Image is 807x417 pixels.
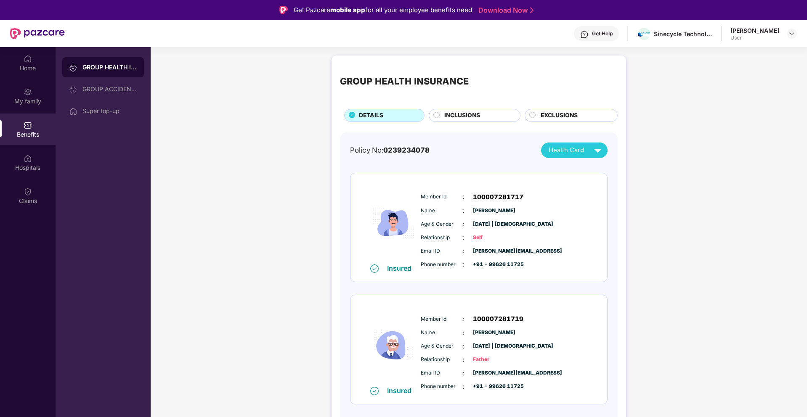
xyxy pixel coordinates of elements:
[330,6,365,14] strong: mobile app
[383,146,430,154] span: 0239234078
[294,5,472,15] div: Get Pazcare for all your employee benefits need
[590,143,605,158] img: svg+xml;base64,PHN2ZyB4bWxucz0iaHR0cDovL3d3dy53My5vcmcvMjAwMC9zdmciIHZpZXdCb3g9IjAgMCAyNCAyNCIgd2...
[350,145,430,156] div: Policy No:
[463,369,465,378] span: :
[473,314,523,324] span: 100007281719
[473,369,515,377] span: [PERSON_NAME][EMAIL_ADDRESS]
[421,207,463,215] span: Name
[463,260,465,269] span: :
[421,193,463,201] span: Member Id
[421,220,463,228] span: Age & Gender
[69,63,77,72] img: svg+xml;base64,PHN2ZyB3aWR0aD0iMjAiIGhlaWdodD0iMjAiIHZpZXdCb3g9IjAgMCAyMCAyMCIgZmlsbD0ibm9uZSIgeG...
[730,26,779,34] div: [PERSON_NAME]
[368,182,419,264] img: icon
[473,207,515,215] span: [PERSON_NAME]
[473,342,515,350] span: [DATE] | [DEMOGRAPHIC_DATA]
[580,30,589,39] img: svg+xml;base64,PHN2ZyBpZD0iSGVscC0zMngzMiIgeG1sbnM9Imh0dHA6Ly93d3cudzMub3JnLzIwMDAvc3ZnIiB3aWR0aD...
[24,187,32,196] img: svg+xml;base64,PHN2ZyBpZD0iQ2xhaW0iIHhtbG5zPSJodHRwOi8vd3d3LnczLm9yZy8yMDAwL3N2ZyIgd2lkdGg9IjIwIi...
[387,386,417,395] div: Insured
[463,314,465,324] span: :
[387,264,417,272] div: Insured
[463,206,465,215] span: :
[463,342,465,351] span: :
[24,88,32,96] img: svg+xml;base64,PHN2ZyB3aWR0aD0iMjAiIGhlaWdodD0iMjAiIHZpZXdCb3g9IjAgMCAyMCAyMCIgZmlsbD0ibm9uZSIgeG...
[473,261,515,269] span: +91 - 99626 11725
[473,234,515,242] span: Self
[463,233,465,242] span: :
[359,111,383,120] span: DETAILS
[24,154,32,163] img: svg+xml;base64,PHN2ZyBpZD0iSG9zcGl0YWxzIiB4bWxucz0iaHR0cDovL3d3dy53My5vcmcvMjAwMC9zdmciIHdpZHRoPS...
[541,143,608,158] button: Health Card
[421,234,463,242] span: Relationship
[541,111,578,120] span: EXCLUSIONS
[549,145,584,155] span: Health Card
[463,382,465,391] span: :
[473,383,515,391] span: +91 - 99626 11725
[730,34,779,41] div: User
[473,356,515,364] span: Father
[473,329,515,337] span: [PERSON_NAME]
[463,192,465,201] span: :
[340,74,469,88] div: GROUP HEALTH INSURANCE
[473,220,515,228] span: [DATE] | [DEMOGRAPHIC_DATA]
[421,261,463,269] span: Phone number
[421,356,463,364] span: Relationship
[368,304,419,386] img: icon
[463,246,465,256] span: :
[473,247,515,255] span: [PERSON_NAME][EMAIL_ADDRESS]
[370,264,379,273] img: svg+xml;base64,PHN2ZyB4bWxucz0iaHR0cDovL3d3dy53My5vcmcvMjAwMC9zdmciIHdpZHRoPSIxNiIgaGVpZ2h0PSIxNi...
[478,6,531,15] a: Download Now
[788,30,795,37] img: svg+xml;base64,PHN2ZyBpZD0iRHJvcGRvd24tMzJ4MzIiIHhtbG5zPSJodHRwOi8vd3d3LnczLm9yZy8yMDAwL3N2ZyIgd2...
[421,329,463,337] span: Name
[473,192,523,202] span: 100007281717
[421,247,463,255] span: Email ID
[24,55,32,63] img: svg+xml;base64,PHN2ZyBpZD0iSG9tZSIgeG1sbnM9Imh0dHA6Ly93d3cudzMub3JnLzIwMDAvc3ZnIiB3aWR0aD0iMjAiIG...
[82,63,137,71] div: GROUP HEALTH INSURANCE
[421,315,463,323] span: Member Id
[463,355,465,364] span: :
[638,32,650,37] img: WhatsApp%20Image%202022-01-05%20at%2010.39.54%20AM.jpeg
[82,108,137,114] div: Super top-up
[444,111,480,120] span: INCLUSIONS
[654,30,713,38] div: Sinecycle Technologies Private Limited
[10,28,65,39] img: New Pazcare Logo
[421,342,463,350] span: Age & Gender
[421,383,463,391] span: Phone number
[530,6,534,15] img: Stroke
[463,328,465,338] span: :
[69,107,77,116] img: svg+xml;base64,PHN2ZyBpZD0iSG9tZSIgeG1sbnM9Imh0dHA6Ly93d3cudzMub3JnLzIwMDAvc3ZnIiB3aWR0aD0iMjAiIG...
[421,369,463,377] span: Email ID
[463,219,465,229] span: :
[69,85,77,94] img: svg+xml;base64,PHN2ZyB3aWR0aD0iMjAiIGhlaWdodD0iMjAiIHZpZXdCb3g9IjAgMCAyMCAyMCIgZmlsbD0ibm9uZSIgeG...
[82,86,137,92] div: GROUP ACCIDENTAL INSURANCE
[370,387,379,395] img: svg+xml;base64,PHN2ZyB4bWxucz0iaHR0cDovL3d3dy53My5vcmcvMjAwMC9zdmciIHdpZHRoPSIxNiIgaGVpZ2h0PSIxNi...
[592,30,613,37] div: Get Help
[279,6,288,14] img: Logo
[24,121,32,129] img: svg+xml;base64,PHN2ZyBpZD0iQmVuZWZpdHMiIHhtbG5zPSJodHRwOi8vd3d3LnczLm9yZy8yMDAwL3N2ZyIgd2lkdGg9Ij...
